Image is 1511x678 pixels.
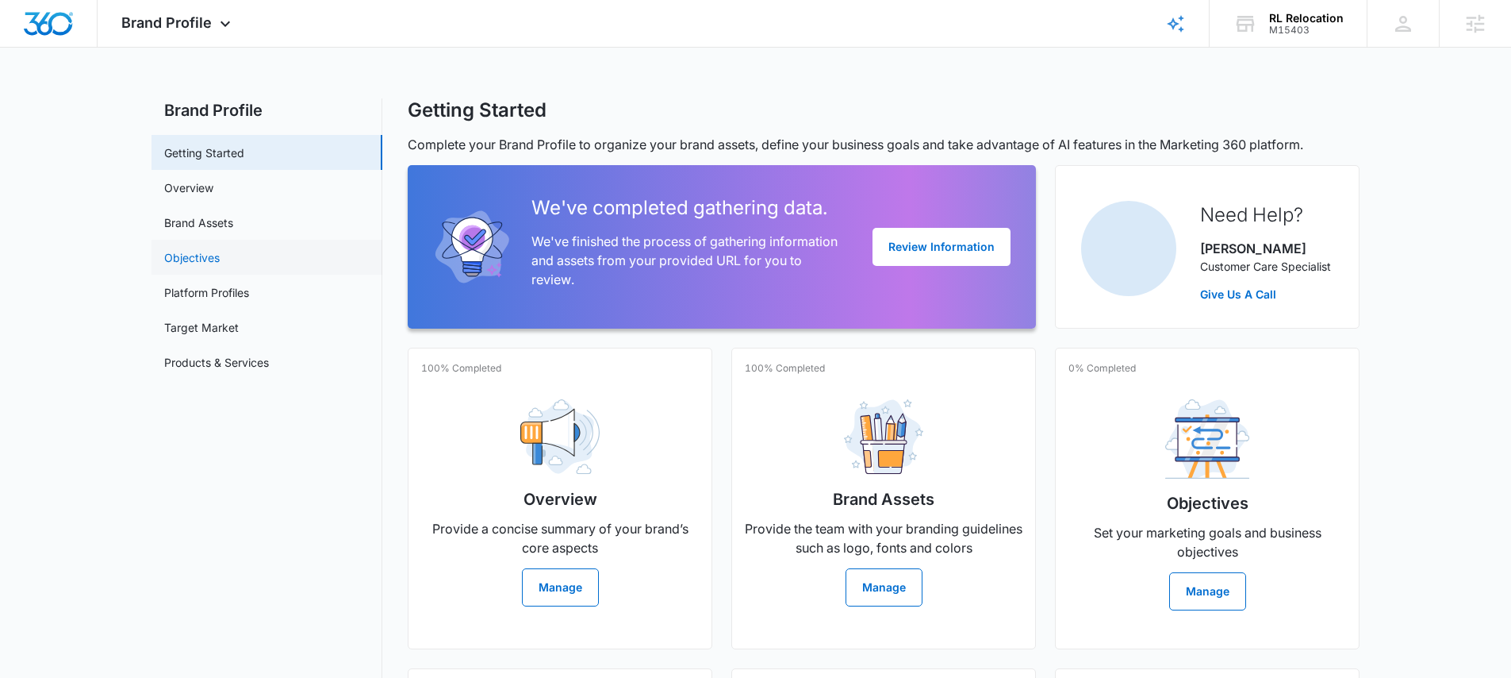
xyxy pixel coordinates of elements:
[1200,201,1331,229] h2: Need Help?
[151,98,382,122] h2: Brand Profile
[872,228,1011,266] button: Review Information
[731,348,1036,649] a: 100% CompletedBrand AssetsProvide the team with your branding guidelines such as logo, fonts and ...
[531,194,847,222] h2: We've completed gathering data.
[164,179,213,196] a: Overview
[1068,361,1136,376] p: 0% Completed
[1269,25,1344,36] div: account id
[1200,286,1331,302] a: Give Us A Call
[745,519,1022,557] p: Provide the team with your branding guidelines such as logo, fonts and colors
[522,568,599,607] button: Manage
[833,487,934,511] h2: Brand Assets
[531,232,847,289] p: We've finished the process of gathering information and assets from your provided URL for you to ...
[1081,201,1176,296] img: Cole Rouse
[421,519,699,557] p: Provide a concise summary of your brand’s core aspects
[121,14,212,31] span: Brand Profile
[164,319,239,336] a: Target Market
[164,354,269,371] a: Products & Services
[164,249,220,266] a: Objectives
[408,98,546,122] h1: Getting Started
[1068,523,1346,561] p: Set your marketing goals and business objectives
[164,284,249,301] a: Platform Profiles
[846,568,922,607] button: Manage
[1200,258,1331,275] p: Customer Care Specialist
[1269,12,1344,25] div: account name
[421,361,501,376] p: 100% Completed
[408,348,712,649] a: 100% CompletedOverviewProvide a concise summary of your brand’s core aspectsManage
[1055,348,1360,649] a: 0% CompletedObjectivesSet your marketing goals and business objectivesManage
[164,214,233,231] a: Brand Assets
[1200,239,1331,258] p: [PERSON_NAME]
[408,135,1360,154] p: Complete your Brand Profile to organize your brand assets, define your business goals and take ad...
[1169,572,1246,611] button: Manage
[745,361,825,376] p: 100% Completed
[1167,491,1248,515] h2: Objectives
[523,487,597,511] h2: Overview
[164,144,244,161] a: Getting Started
